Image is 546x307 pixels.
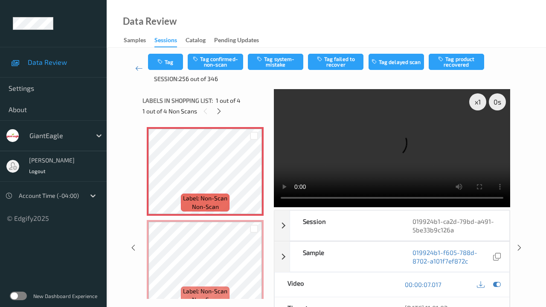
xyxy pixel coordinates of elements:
[154,75,179,83] span: Session:
[214,36,259,46] div: Pending Updates
[216,96,241,105] span: 1 out of 4
[274,210,510,241] div: Session019924b1-ca2d-79bd-a491-5be33b9c126a
[214,35,267,46] a: Pending Updates
[124,35,154,46] a: Samples
[308,54,363,70] button: Tag failed to recover
[154,36,177,47] div: Sessions
[405,280,441,289] a: 00:00:07.017
[186,35,214,46] a: Catalog
[412,248,491,265] a: 019924b1-f605-788d-8702-a101f7ef872c
[489,93,506,110] div: 0 s
[123,17,177,26] div: Data Review
[192,295,219,304] span: non-scan
[429,54,484,70] button: Tag product recovered
[142,106,268,116] div: 1 out of 4 Non Scans
[369,54,424,70] button: Tag delayed scan
[274,241,510,272] div: Sample019924b1-f605-788d-8702-a101f7ef872c
[469,93,486,110] div: x 1
[186,36,206,46] div: Catalog
[400,211,509,240] div: 019924b1-ca2d-79bd-a491-5be33b9c126a
[248,54,303,70] button: Tag system-mistake
[188,54,243,70] button: Tag confirmed-non-scan
[124,36,146,46] div: Samples
[290,211,400,240] div: Session
[275,272,392,297] div: Video
[183,194,227,203] span: Label: Non-Scan
[179,75,218,83] span: 256 out of 346
[142,96,213,105] span: Labels in shopping list:
[183,287,227,295] span: Label: Non-Scan
[290,242,400,272] div: Sample
[192,203,219,211] span: non-scan
[154,35,186,47] a: Sessions
[148,54,183,70] button: Tag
